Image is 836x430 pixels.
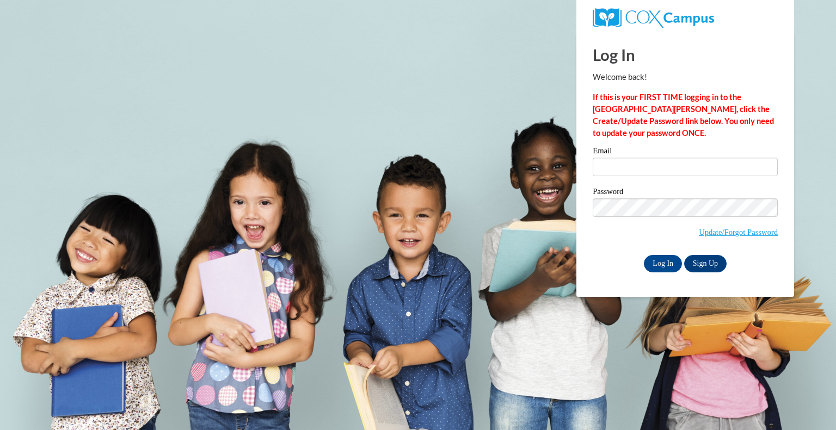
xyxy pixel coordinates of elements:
img: COX Campus [593,8,714,28]
p: Welcome back! [593,71,778,83]
label: Password [593,188,778,198]
strong: If this is your FIRST TIME logging in to the [GEOGRAPHIC_DATA][PERSON_NAME], click the Create/Upd... [593,92,774,138]
a: Update/Forgot Password [699,228,778,236]
h1: Log In [593,43,778,66]
label: Email [593,147,778,158]
a: Sign Up [684,255,727,272]
a: COX Campus [593,13,714,22]
input: Log In [644,255,682,272]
